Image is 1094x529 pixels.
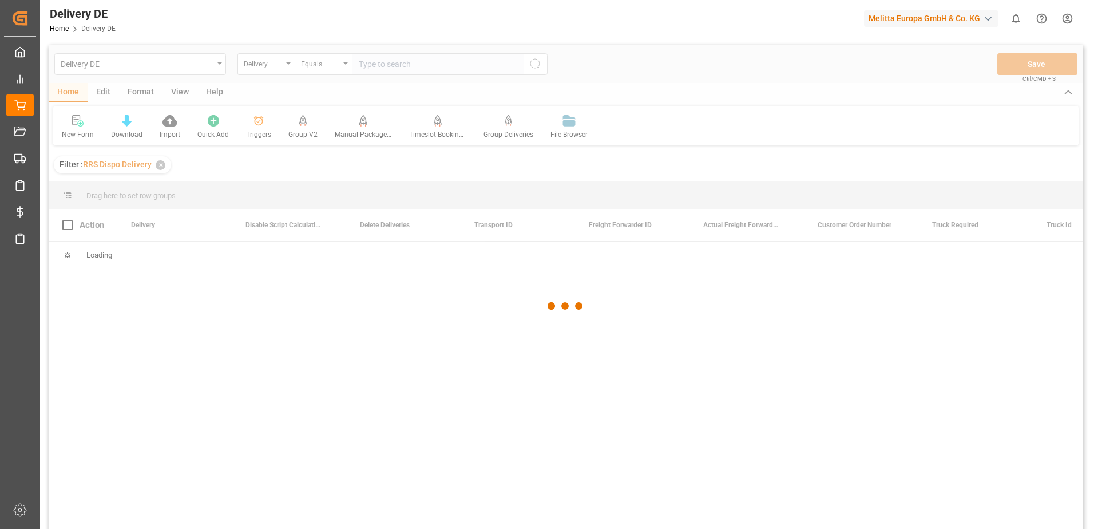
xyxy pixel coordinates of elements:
button: Help Center [1029,6,1055,31]
div: Melitta Europa GmbH & Co. KG [864,10,998,27]
a: Home [50,25,69,33]
div: Delivery DE [50,5,116,22]
button: show 0 new notifications [1003,6,1029,31]
button: Melitta Europa GmbH & Co. KG [864,7,1003,29]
